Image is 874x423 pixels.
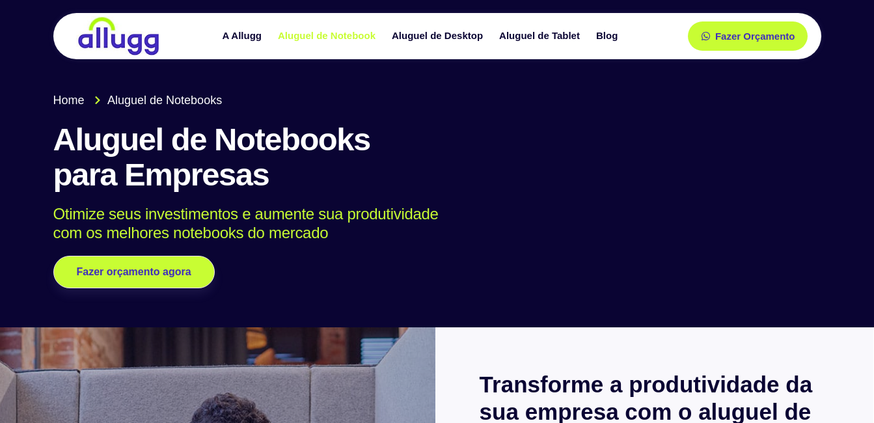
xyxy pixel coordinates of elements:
a: Aluguel de Tablet [493,25,590,48]
a: Blog [590,25,627,48]
span: Fazer Orçamento [715,31,795,41]
a: Fazer orçamento agora [53,256,215,288]
h1: Aluguel de Notebooks para Empresas [53,122,821,193]
p: Otimize seus investimentos e aumente sua produtividade com os melhores notebooks do mercado [53,205,802,243]
a: A Allugg [215,25,271,48]
span: Home [53,92,85,109]
img: locação de TI é Allugg [76,16,161,56]
a: Aluguel de Desktop [385,25,493,48]
span: Fazer orçamento agora [77,267,191,277]
a: Aluguel de Notebook [271,25,385,48]
span: Aluguel de Notebooks [104,92,222,109]
a: Fazer Orçamento [688,21,808,51]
